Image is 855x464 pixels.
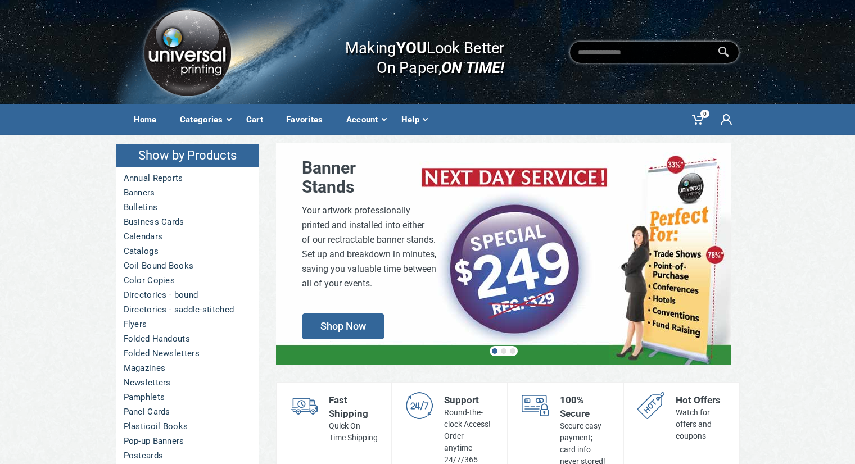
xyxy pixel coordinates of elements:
a: Bulletins [116,200,259,215]
div: Account [338,108,393,131]
a: Color Copies [116,273,259,288]
a: Banners [116,185,259,200]
div: Support [444,393,494,407]
div: 100% Secure [560,393,609,420]
a: Pop-up Banners [116,434,259,448]
a: Catalogs [116,244,259,258]
i: ON TIME! [441,58,504,77]
a: Magazines [116,361,259,375]
a: Plasticoil Books [116,419,259,434]
div: Help [393,108,435,131]
div: Your artwork professionally printed and installed into either of our rectractable banner stands. ... [302,203,436,291]
a: Folded Handouts [116,331,259,346]
img: support-s.png [406,392,433,419]
a: Calendars [116,229,259,244]
div: Watch for offers and coupons [676,407,725,442]
a: 0 [684,104,713,135]
div: Categories [172,108,238,131]
div: Home [126,108,172,131]
img: shipping-s.png [291,392,318,419]
div: Hot Offers [676,393,725,407]
a: Newsletters [116,375,259,390]
b: YOU [396,38,427,57]
span: Shop Now [302,313,384,339]
h4: Show by Products [116,144,259,167]
div: Cart [238,108,278,131]
img: Logo.png [140,5,234,100]
div: Fast Shipping [329,393,378,420]
div: Favorites [278,108,338,131]
a: Annual Reports [116,171,259,185]
a: Business Cards [116,215,259,229]
a: Panel Cards [116,404,259,419]
a: BannerStands Your artwork professionallyprinted and installed into eitherof our rectractable bann... [276,143,731,365]
a: Cart [238,104,278,135]
a: Directories - saddle-stitched [116,302,259,317]
div: Quick On-Time Shipping [329,420,378,444]
a: Coil Bound Books [116,258,259,273]
a: Postcards [116,448,259,463]
div: Making Look Better On Paper, [323,27,505,78]
span: 0 [700,110,709,118]
a: Pamphlets [116,390,259,404]
a: Favorites [278,104,338,135]
div: Banner Stands [302,158,436,197]
a: Directories - bound [116,288,259,302]
a: Folded Newsletters [116,346,259,361]
a: Home [126,104,172,135]
a: Flyers [116,317,259,331]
